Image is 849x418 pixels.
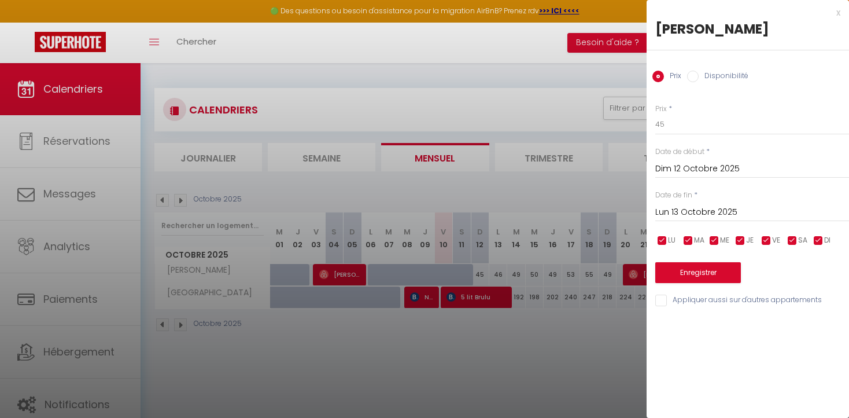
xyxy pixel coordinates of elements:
[694,235,704,246] span: MA
[647,6,840,20] div: x
[798,235,807,246] span: SA
[746,235,754,246] span: JE
[655,190,692,201] label: Date de fin
[655,262,741,283] button: Enregistrer
[655,146,704,157] label: Date de début
[668,235,675,246] span: LU
[664,71,681,83] label: Prix
[772,235,780,246] span: VE
[655,20,840,38] div: [PERSON_NAME]
[655,104,667,115] label: Prix
[824,235,830,246] span: DI
[699,71,748,83] label: Disponibilité
[720,235,729,246] span: ME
